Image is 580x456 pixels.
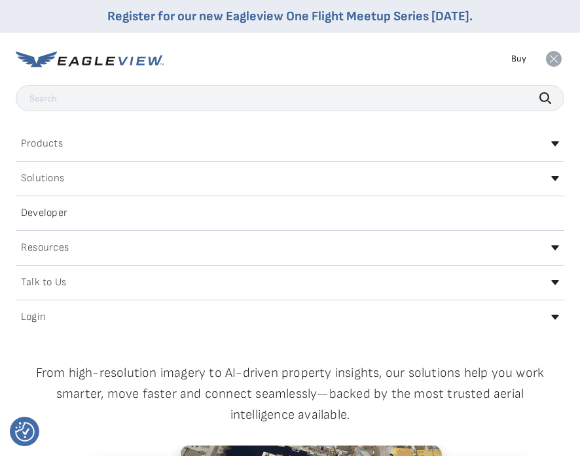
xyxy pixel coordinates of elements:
h2: Developer [21,208,67,219]
a: Buy [511,53,526,65]
h2: Login [21,312,46,323]
h2: Solutions [21,173,64,184]
a: Developer [16,203,564,224]
a: Register for our new Eagleview One Flight Meetup Series [DATE]. [107,9,473,24]
button: Consent Preferences [15,422,35,442]
img: Revisit consent button [15,422,35,442]
input: Search [16,85,564,111]
h2: Resources [21,243,69,253]
h2: Talk to Us [21,277,66,288]
p: From high-resolution imagery to AI-driven property insights, our solutions help you work smarter,... [16,362,564,425]
h2: Products [21,139,63,149]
